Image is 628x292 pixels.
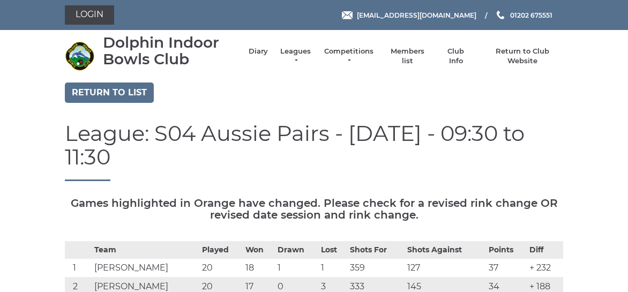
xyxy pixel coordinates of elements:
[385,47,429,66] a: Members list
[440,47,472,66] a: Club Info
[527,241,563,258] th: Diff
[65,83,154,103] a: Return to list
[323,47,375,66] a: Competitions
[65,41,94,71] img: Dolphin Indoor Bowls Club
[279,47,312,66] a: Leagues
[92,241,199,258] th: Team
[405,241,486,258] th: Shots Against
[275,258,318,277] td: 1
[92,258,199,277] td: [PERSON_NAME]
[65,122,563,181] h1: League: S04 Aussie Pairs - [DATE] - 09:30 to 11:30
[527,258,563,277] td: + 232
[199,258,243,277] td: 20
[497,11,504,19] img: Phone us
[342,10,476,20] a: Email [EMAIL_ADDRESS][DOMAIN_NAME]
[65,5,114,25] a: Login
[405,258,486,277] td: 127
[482,47,563,66] a: Return to Club Website
[199,241,243,258] th: Played
[103,34,238,68] div: Dolphin Indoor Bowls Club
[357,11,476,19] span: [EMAIL_ADDRESS][DOMAIN_NAME]
[347,258,405,277] td: 359
[243,241,275,258] th: Won
[486,241,527,258] th: Points
[318,258,347,277] td: 1
[275,241,318,258] th: Drawn
[347,241,405,258] th: Shots For
[318,241,347,258] th: Lost
[486,258,527,277] td: 37
[65,197,563,221] h5: Games highlighted in Orange have changed. Please check for a revised rink change OR revised date ...
[249,47,268,56] a: Diary
[342,11,353,19] img: Email
[65,258,92,277] td: 1
[243,258,275,277] td: 18
[510,11,552,19] span: 01202 675551
[495,10,552,20] a: Phone us 01202 675551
